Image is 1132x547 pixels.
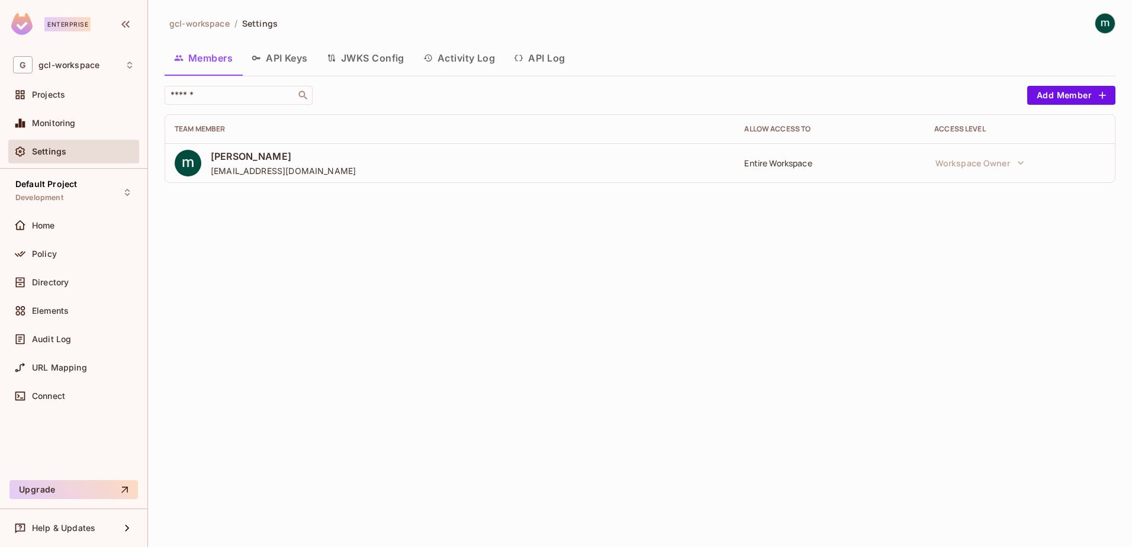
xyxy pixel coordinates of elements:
div: Team Member [175,124,725,134]
span: Workspace: gcl-workspace [38,60,99,70]
button: Workspace Owner [930,151,1030,175]
button: Upgrade [9,480,138,499]
span: Audit Log [32,334,71,344]
span: URL Mapping [32,363,87,372]
span: Settings [32,147,66,156]
button: API Log [504,43,574,73]
div: Allow Access to [744,124,915,134]
span: Connect [32,391,65,401]
img: mathieu h [1095,14,1115,33]
button: Add Member [1027,86,1115,105]
div: Access Level [934,124,1105,134]
button: API Keys [242,43,317,73]
span: Development [15,193,63,202]
span: gcl-workspace [169,18,230,29]
img: SReyMgAAAABJRU5ErkJggg== [11,13,33,35]
span: Monitoring [32,118,76,128]
li: / [234,18,237,29]
div: Enterprise [44,17,91,31]
button: Members [165,43,242,73]
div: Entire Workspace [744,157,915,169]
span: Home [32,221,55,230]
span: Help & Updates [32,523,95,533]
button: JWKS Config [317,43,414,73]
span: Settings [242,18,278,29]
span: [PERSON_NAME] [211,150,356,163]
span: [EMAIL_ADDRESS][DOMAIN_NAME] [211,165,356,176]
span: G [13,56,33,73]
span: Elements [32,306,69,316]
span: Policy [32,249,57,259]
span: Default Project [15,179,77,189]
span: Directory [32,278,69,287]
button: Activity Log [414,43,505,73]
span: Projects [32,90,65,99]
img: ACg8ocKPnzhwLiHGWQFXQX_sOgLi4Ql0rL8T_fi2g_zxR8M3pYDsuw=s96-c [175,150,201,176]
